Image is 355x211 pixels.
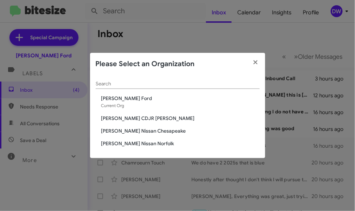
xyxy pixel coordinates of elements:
[101,140,260,147] span: [PERSON_NAME] Nissan Norfolk
[101,115,260,122] span: [PERSON_NAME] CDJR [PERSON_NAME]
[101,95,260,102] span: [PERSON_NAME] Ford
[96,58,195,70] h2: Please Select an Organization
[101,103,124,108] span: Current Org
[101,127,260,134] span: [PERSON_NAME] Nissan Chesapeake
